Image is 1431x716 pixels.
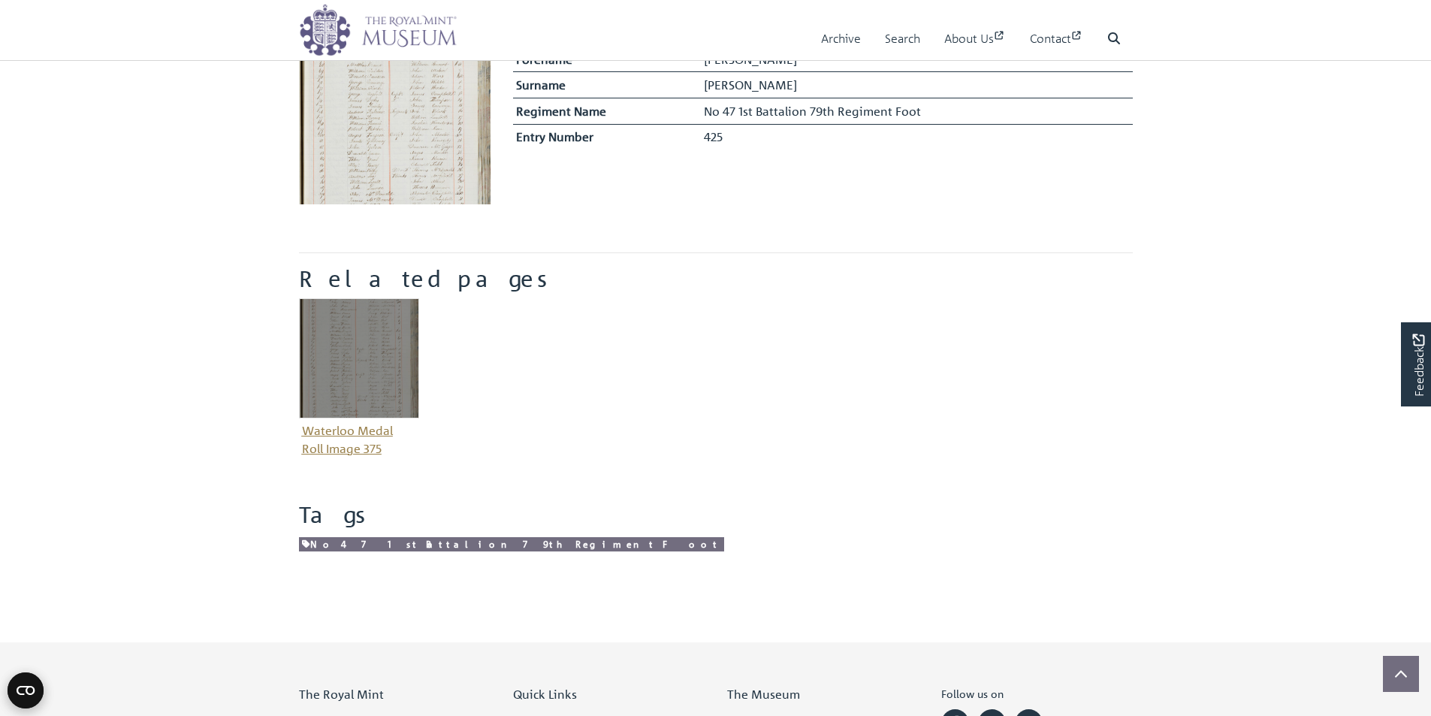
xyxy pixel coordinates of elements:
a: No 47 1st Battalion 79th Regiment Foot [299,537,724,551]
span: Feedback [1409,334,1427,396]
img: Todd, Edward, 425 [299,13,491,204]
a: About Us [944,17,1006,60]
td: [PERSON_NAME] [700,72,1132,98]
th: Regiment Name [513,98,701,124]
button: Scroll to top [1383,656,1419,692]
h2: Related pages [299,265,1133,292]
span: The Royal Mint [299,687,384,702]
a: Would you like to provide feedback? [1401,322,1431,406]
td: 425 [700,124,1132,150]
a: Archive [821,17,861,60]
img: logo_wide.png [299,4,457,56]
img: Waterloo Medal Roll Image 375 [299,298,419,418]
div: Item related to this entity [288,298,430,483]
button: Open CMP widget [8,672,44,708]
span: Quick Links [513,687,577,702]
span: The Museum [727,687,800,702]
h6: Follow us on [941,687,1133,706]
th: Entry Number [513,124,701,150]
h2: Tags [299,501,1133,528]
th: Surname [513,72,701,98]
a: Waterloo Medal Roll Image 375 Waterloo Medal Roll Image 375 [299,298,419,461]
a: Contact [1030,17,1083,60]
td: No 47 1st Battalion 79th Regiment Foot [700,98,1132,124]
a: Search [885,17,920,60]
